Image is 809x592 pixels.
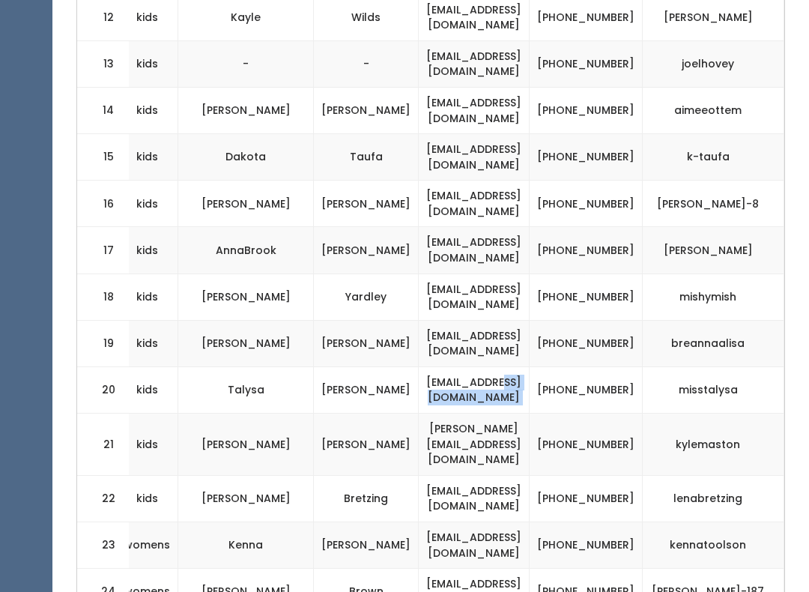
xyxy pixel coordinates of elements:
[419,414,530,476] td: [PERSON_NAME][EMAIL_ADDRESS][DOMAIN_NAME]
[314,40,419,87] td: -
[116,227,178,274] td: kids
[530,522,643,568] td: [PHONE_NUMBER]
[77,134,130,181] td: 15
[530,87,643,133] td: [PHONE_NUMBER]
[530,320,643,366] td: [PHONE_NUMBER]
[530,40,643,87] td: [PHONE_NUMBER]
[314,320,419,366] td: [PERSON_NAME]
[643,366,784,413] td: misstalysa
[178,87,314,133] td: [PERSON_NAME]
[314,134,419,181] td: Taufa
[116,475,178,522] td: kids
[419,227,530,274] td: [EMAIL_ADDRESS][DOMAIN_NAME]
[643,134,784,181] td: k-taufa
[314,227,419,274] td: [PERSON_NAME]
[178,475,314,522] td: [PERSON_NAME]
[419,522,530,568] td: [EMAIL_ADDRESS][DOMAIN_NAME]
[530,227,643,274] td: [PHONE_NUMBER]
[116,40,178,87] td: kids
[530,274,643,320] td: [PHONE_NUMBER]
[178,320,314,366] td: [PERSON_NAME]
[314,414,419,476] td: [PERSON_NAME]
[178,274,314,320] td: [PERSON_NAME]
[116,414,178,476] td: kids
[530,181,643,227] td: [PHONE_NUMBER]
[178,40,314,87] td: -
[530,414,643,476] td: [PHONE_NUMBER]
[643,475,784,522] td: lenabretzing
[116,522,178,568] td: womens
[419,274,530,320] td: [EMAIL_ADDRESS][DOMAIN_NAME]
[178,227,314,274] td: AnnaBrook
[643,414,784,476] td: kylemaston
[77,366,130,413] td: 20
[77,320,130,366] td: 19
[77,475,130,522] td: 22
[77,181,130,227] td: 16
[314,522,419,568] td: [PERSON_NAME]
[643,274,784,320] td: mishymish
[643,320,784,366] td: breannaalisa
[77,274,130,320] td: 18
[116,181,178,227] td: kids
[116,87,178,133] td: kids
[530,134,643,181] td: [PHONE_NUMBER]
[314,87,419,133] td: [PERSON_NAME]
[77,87,130,133] td: 14
[314,181,419,227] td: [PERSON_NAME]
[419,87,530,133] td: [EMAIL_ADDRESS][DOMAIN_NAME]
[77,227,130,274] td: 17
[178,366,314,413] td: Talysa
[314,475,419,522] td: Bretzing
[178,414,314,476] td: [PERSON_NAME]
[419,475,530,522] td: [EMAIL_ADDRESS][DOMAIN_NAME]
[643,181,784,227] td: [PERSON_NAME]-8
[419,134,530,181] td: [EMAIL_ADDRESS][DOMAIN_NAME]
[530,475,643,522] td: [PHONE_NUMBER]
[530,366,643,413] td: [PHONE_NUMBER]
[419,366,530,413] td: [EMAIL_ADDRESS][DOMAIN_NAME]
[77,522,130,568] td: 23
[178,522,314,568] td: Kenna
[419,40,530,87] td: [EMAIL_ADDRESS][DOMAIN_NAME]
[643,227,784,274] td: [PERSON_NAME]
[116,366,178,413] td: kids
[178,134,314,181] td: Dakota
[116,320,178,366] td: kids
[419,181,530,227] td: [EMAIL_ADDRESS][DOMAIN_NAME]
[77,414,130,476] td: 21
[178,181,314,227] td: [PERSON_NAME]
[314,274,419,320] td: Yardley
[116,274,178,320] td: kids
[643,87,784,133] td: aimeeottem
[77,40,130,87] td: 13
[643,522,784,568] td: kennatoolson
[643,40,784,87] td: joelhovey
[116,134,178,181] td: kids
[419,320,530,366] td: [EMAIL_ADDRESS][DOMAIN_NAME]
[314,366,419,413] td: [PERSON_NAME]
